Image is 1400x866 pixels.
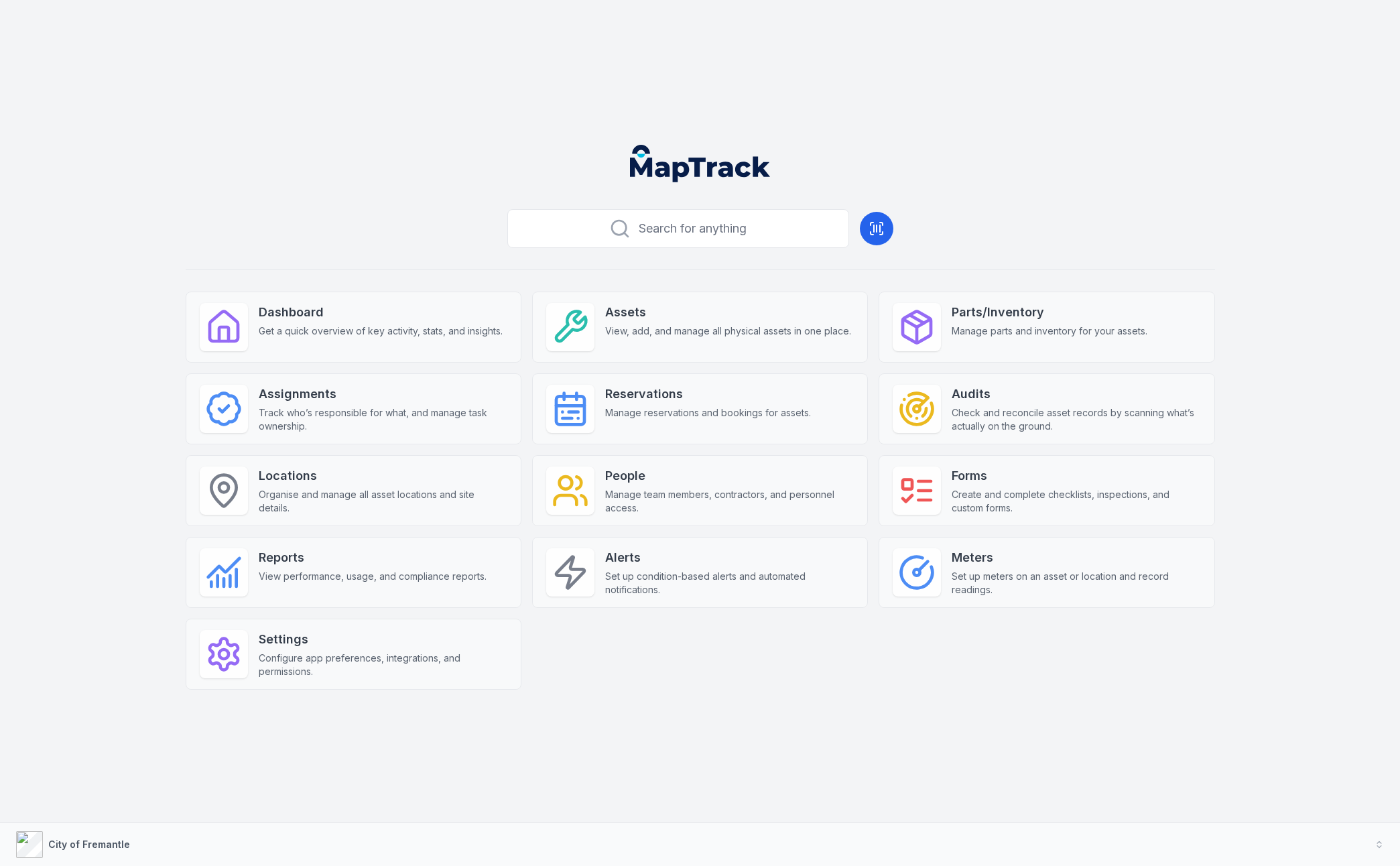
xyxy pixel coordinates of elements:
[259,467,507,485] strong: Locations
[605,324,851,338] span: View, add, and manage all physical assets in one place.
[259,324,503,338] span: Get a quick overview of key activity, stats, and insights.
[605,488,854,515] span: Manage team members, contractors, and personnel access.
[605,570,854,597] span: Set up condition-based alerts and automated notifications.
[186,373,521,444] a: AssignmentsTrack who’s responsible for what, and manage task ownership.
[605,385,811,404] strong: Reservations
[259,570,487,583] span: View performance, usage, and compliance reports.
[952,406,1200,433] span: Check and reconcile asset records by scanning what’s actually on the ground.
[532,292,868,363] a: AssetsView, add, and manage all physical assets in one place.
[532,537,868,608] a: AlertsSet up condition-based alerts and automated notifications.
[507,209,849,248] button: Search for anything
[186,537,521,608] a: ReportsView performance, usage, and compliance reports.
[879,373,1214,444] a: AuditsCheck and reconcile asset records by scanning what’s actually on the ground.
[186,455,521,526] a: LocationsOrganise and manage all asset locations and site details.
[259,406,507,433] span: Track who’s responsible for what, and manage task ownership.
[952,324,1147,338] span: Manage parts and inventory for your assets.
[605,548,854,567] strong: Alerts
[259,652,507,678] span: Configure app preferences, integrations, and permissions.
[48,839,130,850] strong: City of Fremantle
[532,373,868,444] a: ReservationsManage reservations and bookings for assets.
[609,145,792,182] nav: Global
[879,537,1214,608] a: MetersSet up meters on an asset or location and record readings.
[952,303,1147,322] strong: Parts/Inventory
[259,385,507,404] strong: Assignments
[952,488,1200,515] span: Create and complete checklists, inspections, and custom forms.
[952,548,1200,567] strong: Meters
[605,467,854,485] strong: People
[186,292,521,363] a: DashboardGet a quick overview of key activity, stats, and insights.
[532,455,868,526] a: PeopleManage team members, contractors, and personnel access.
[639,219,747,238] span: Search for anything
[879,455,1214,526] a: FormsCreate and complete checklists, inspections, and custom forms.
[259,630,507,649] strong: Settings
[186,619,521,690] a: SettingsConfigure app preferences, integrations, and permissions.
[952,467,1200,485] strong: Forms
[259,548,487,567] strong: Reports
[952,385,1200,404] strong: Audits
[259,488,507,515] span: Organise and manage all asset locations and site details.
[879,292,1214,363] a: Parts/InventoryManage parts and inventory for your assets.
[952,570,1200,597] span: Set up meters on an asset or location and record readings.
[259,303,503,322] strong: Dashboard
[605,406,811,420] span: Manage reservations and bookings for assets.
[605,303,851,322] strong: Assets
